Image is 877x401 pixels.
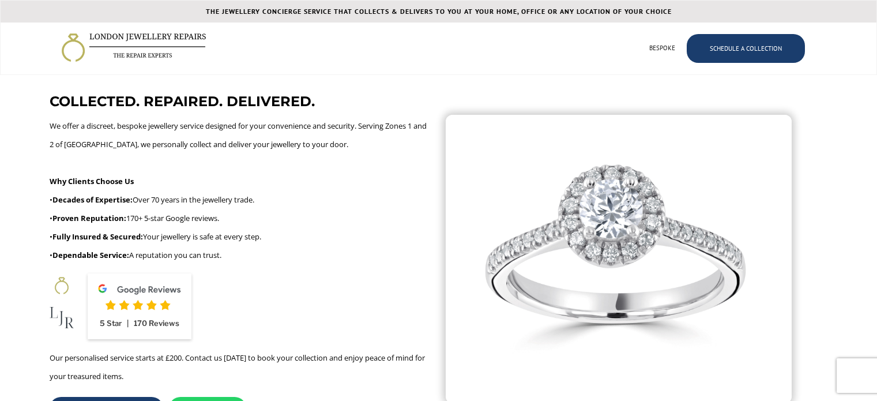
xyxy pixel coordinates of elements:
strong: Dependable Service: [52,250,129,260]
strong: Why Clients Choose Us [50,176,134,186]
div: 5 Star | 170 Reviews [98,317,181,329]
strong: Decades of Expertise: [52,194,133,205]
a: BESPOKE [638,29,687,68]
a: home [61,32,206,63]
strong: Proven Reputation: [52,213,126,223]
div: THE JEWELLERY CONCIERGE SERVICE THAT COLLECTS & DELIVERS TO YOU AT YOUR HOME, OFFICE OR ANY LOCAT... [1,6,876,17]
p: We offer a discreet, bespoke jewellery service designed for your convenience and security. Servin... [50,117,432,264]
p: Our personalised service starts at £200. Contact us [DATE] to book your collection and enjoy peac... [50,348,432,385]
a: SCHEDULE A COLLECTION [687,34,805,63]
strong: Fully Insured & Secured: [52,231,143,242]
p: COLLECTED. REPAIRED. DELIVERED. [50,92,315,111]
